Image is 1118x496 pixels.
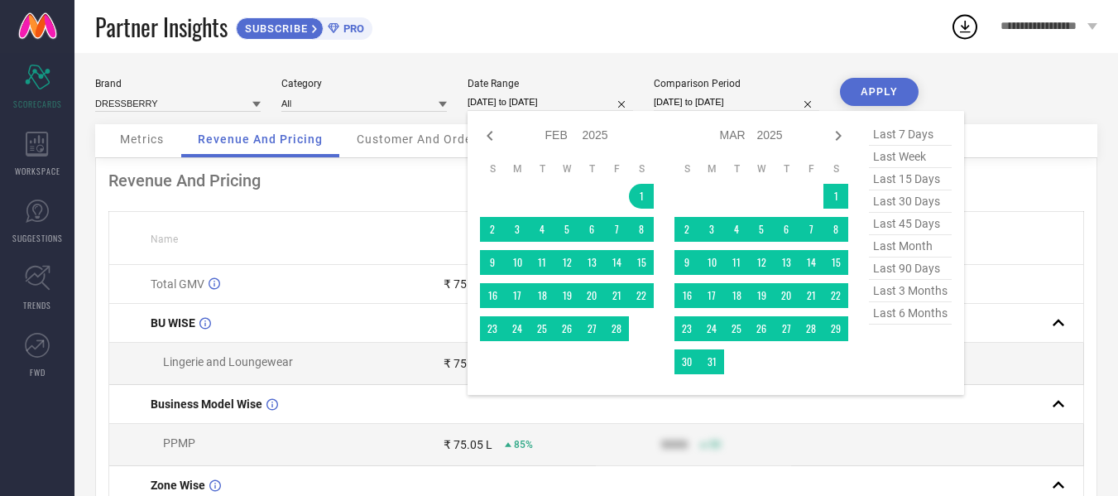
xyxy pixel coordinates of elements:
[530,162,554,176] th: Tuesday
[281,78,447,89] div: Category
[724,316,749,341] td: Tue Mar 25 2025
[530,217,554,242] td: Tue Feb 04 2025
[869,146,952,168] span: last week
[724,162,749,176] th: Tuesday
[869,168,952,190] span: last 15 days
[505,316,530,341] td: Mon Feb 24 2025
[163,355,293,368] span: Lingerie and Loungewear
[869,190,952,213] span: last 30 days
[505,283,530,308] td: Mon Feb 17 2025
[444,357,492,370] div: ₹ 75.05 L
[774,250,799,275] td: Thu Mar 13 2025
[151,397,262,411] span: Business Model Wise
[774,316,799,341] td: Thu Mar 27 2025
[869,280,952,302] span: last 3 months
[468,94,633,111] input: Select date range
[699,250,724,275] td: Mon Mar 10 2025
[799,250,823,275] td: Fri Mar 14 2025
[709,439,721,450] span: 50
[579,250,604,275] td: Thu Feb 13 2025
[950,12,980,41] div: Open download list
[480,250,505,275] td: Sun Feb 09 2025
[579,217,604,242] td: Thu Feb 06 2025
[95,10,228,44] span: Partner Insights
[151,277,204,291] span: Total GMV
[530,283,554,308] td: Tue Feb 18 2025
[699,283,724,308] td: Mon Mar 17 2025
[108,171,1084,190] div: Revenue And Pricing
[774,162,799,176] th: Thursday
[724,283,749,308] td: Tue Mar 18 2025
[699,349,724,374] td: Mon Mar 31 2025
[629,184,654,209] td: Sat Feb 01 2025
[554,162,579,176] th: Wednesday
[120,132,164,146] span: Metrics
[749,250,774,275] td: Wed Mar 12 2025
[823,217,848,242] td: Sat Mar 08 2025
[823,184,848,209] td: Sat Mar 01 2025
[604,250,629,275] td: Fri Feb 14 2025
[480,217,505,242] td: Sun Feb 02 2025
[724,250,749,275] td: Tue Mar 11 2025
[237,22,312,35] span: SUBSCRIBE
[95,78,261,89] div: Brand
[444,438,492,451] div: ₹ 75.05 L
[823,250,848,275] td: Sat Mar 15 2025
[823,316,848,341] td: Sat Mar 29 2025
[661,438,688,451] div: 9999
[468,78,633,89] div: Date Range
[869,213,952,235] span: last 45 days
[505,217,530,242] td: Mon Feb 03 2025
[151,479,205,492] span: Zone Wise
[828,126,848,146] div: Next month
[579,283,604,308] td: Thu Feb 20 2025
[30,366,46,378] span: FWD
[674,217,699,242] td: Sun Mar 02 2025
[505,162,530,176] th: Monday
[774,283,799,308] td: Thu Mar 20 2025
[674,349,699,374] td: Sun Mar 30 2025
[480,283,505,308] td: Sun Feb 16 2025
[749,217,774,242] td: Wed Mar 05 2025
[15,165,60,177] span: WORKSPACE
[869,258,952,280] span: last 90 days
[699,217,724,242] td: Mon Mar 03 2025
[339,22,364,35] span: PRO
[604,316,629,341] td: Fri Feb 28 2025
[749,283,774,308] td: Wed Mar 19 2025
[530,316,554,341] td: Tue Feb 25 2025
[674,316,699,341] td: Sun Mar 23 2025
[674,162,699,176] th: Sunday
[604,217,629,242] td: Fri Feb 07 2025
[699,316,724,341] td: Mon Mar 24 2025
[554,283,579,308] td: Wed Feb 19 2025
[236,13,372,40] a: SUBSCRIBEPRO
[823,162,848,176] th: Saturday
[724,217,749,242] td: Tue Mar 04 2025
[530,250,554,275] td: Tue Feb 11 2025
[554,217,579,242] td: Wed Feb 05 2025
[480,316,505,341] td: Sun Feb 23 2025
[869,302,952,325] span: last 6 months
[823,283,848,308] td: Sat Mar 22 2025
[629,162,654,176] th: Saturday
[749,162,774,176] th: Wednesday
[654,78,819,89] div: Comparison Period
[674,250,699,275] td: Sun Mar 09 2025
[629,217,654,242] td: Sat Feb 08 2025
[163,436,195,450] span: PPMP
[674,283,699,308] td: Sun Mar 16 2025
[554,250,579,275] td: Wed Feb 12 2025
[799,283,823,308] td: Fri Mar 21 2025
[799,162,823,176] th: Friday
[198,132,323,146] span: Revenue And Pricing
[505,250,530,275] td: Mon Feb 10 2025
[749,316,774,341] td: Wed Mar 26 2025
[444,277,492,291] div: ₹ 75.05 L
[357,132,483,146] span: Customer And Orders
[699,162,724,176] th: Monday
[514,439,533,450] span: 85%
[604,283,629,308] td: Fri Feb 21 2025
[840,78,919,106] button: APPLY
[12,232,63,244] span: SUGGESTIONS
